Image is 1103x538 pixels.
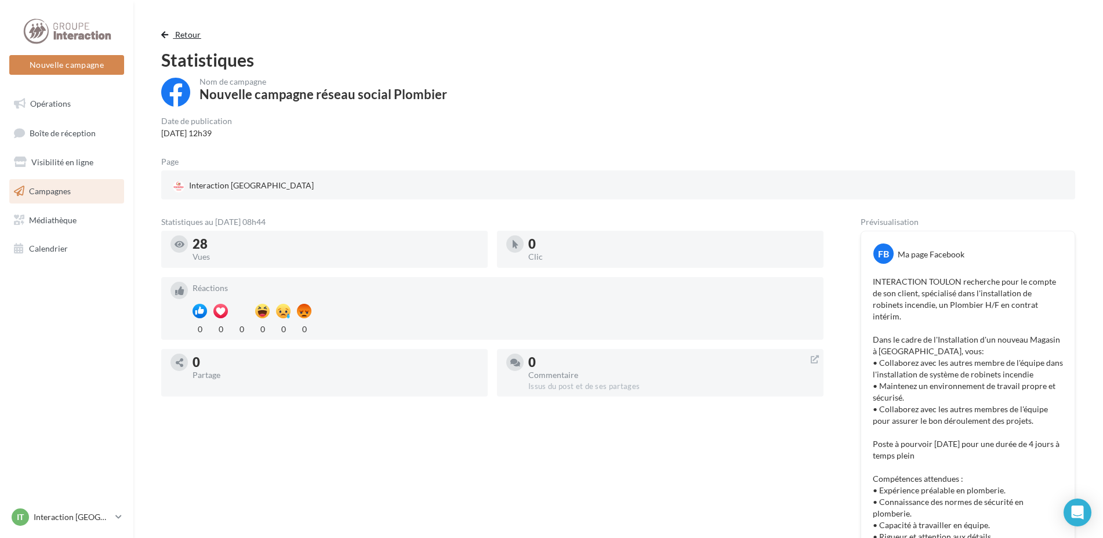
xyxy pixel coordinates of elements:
[528,371,814,379] div: Commentaire
[29,243,68,253] span: Calendrier
[161,28,206,42] button: Retour
[175,30,201,39] span: Retour
[873,243,894,264] div: FB
[528,381,814,392] div: Issus du post et de ses partages
[234,321,249,335] div: 0
[29,186,71,196] span: Campagnes
[255,321,270,335] div: 0
[276,321,291,335] div: 0
[7,121,126,146] a: Boîte de réception
[161,117,232,125] div: Date de publication
[7,179,126,203] a: Campagnes
[7,237,126,261] a: Calendrier
[898,249,964,260] div: Ma page Facebook
[1064,499,1091,526] div: Open Intercom Messenger
[161,51,1075,68] div: Statistiques
[193,321,207,335] div: 0
[297,321,311,335] div: 0
[193,253,478,261] div: Vues
[29,215,77,224] span: Médiathèque
[17,511,24,523] span: IT
[7,208,126,232] a: Médiathèque
[31,157,93,167] span: Visibilité en ligne
[161,128,232,139] div: [DATE] 12h39
[34,511,111,523] p: Interaction [GEOGRAPHIC_DATA]
[161,218,823,226] div: Statistiques au [DATE] 08h44
[193,371,478,379] div: Partage
[528,253,814,261] div: Clic
[193,238,478,250] div: 28
[213,321,228,335] div: 0
[9,506,124,528] a: IT Interaction [GEOGRAPHIC_DATA]
[161,158,188,166] div: Page
[199,88,447,101] div: Nouvelle campagne réseau social Plombier
[170,177,469,195] a: Interaction [GEOGRAPHIC_DATA]
[193,356,478,369] div: 0
[9,55,124,75] button: Nouvelle campagne
[7,92,126,116] a: Opérations
[30,128,96,137] span: Boîte de réception
[528,356,814,369] div: 0
[30,99,71,108] span: Opérations
[861,218,1075,226] div: Prévisualisation
[193,284,814,292] div: Réactions
[170,177,316,195] div: Interaction [GEOGRAPHIC_DATA]
[7,150,126,175] a: Visibilité en ligne
[528,238,814,250] div: 0
[199,78,447,86] div: Nom de campagne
